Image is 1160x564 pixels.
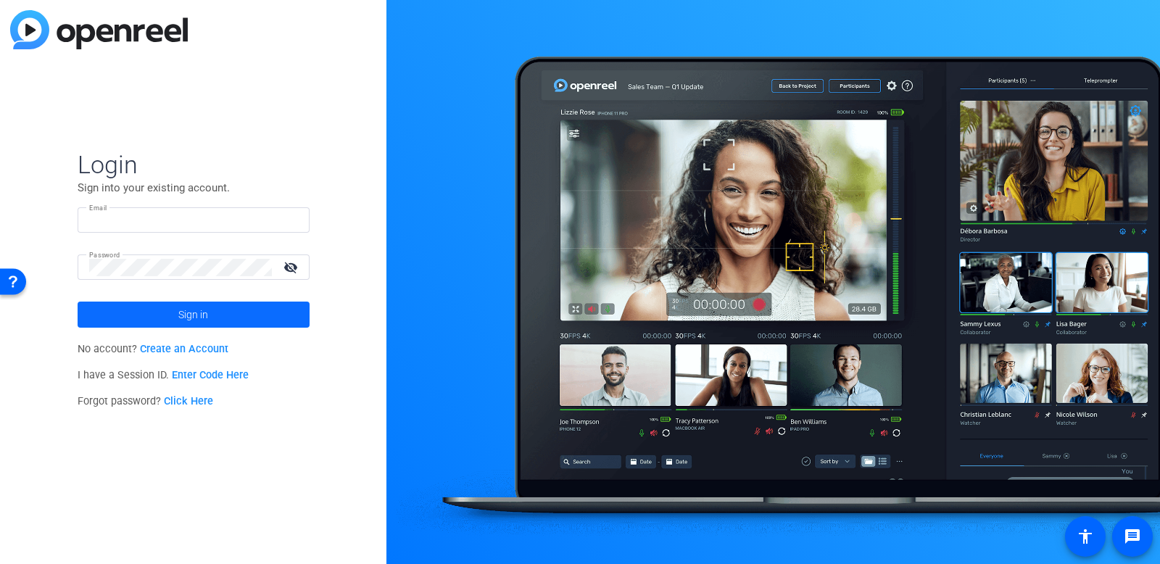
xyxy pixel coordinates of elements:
[89,251,120,259] mat-label: Password
[78,149,310,180] span: Login
[178,296,208,333] span: Sign in
[172,369,249,381] a: Enter Code Here
[164,395,213,407] a: Click Here
[1077,528,1094,545] mat-icon: accessibility
[78,395,214,407] span: Forgot password?
[140,343,228,355] a: Create an Account
[78,180,310,196] p: Sign into your existing account.
[275,257,310,278] mat-icon: visibility_off
[10,10,188,49] img: blue-gradient.svg
[78,343,229,355] span: No account?
[1124,528,1141,545] mat-icon: message
[78,302,310,328] button: Sign in
[89,212,298,229] input: Enter Email Address
[89,204,107,212] mat-label: Email
[78,369,249,381] span: I have a Session ID.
